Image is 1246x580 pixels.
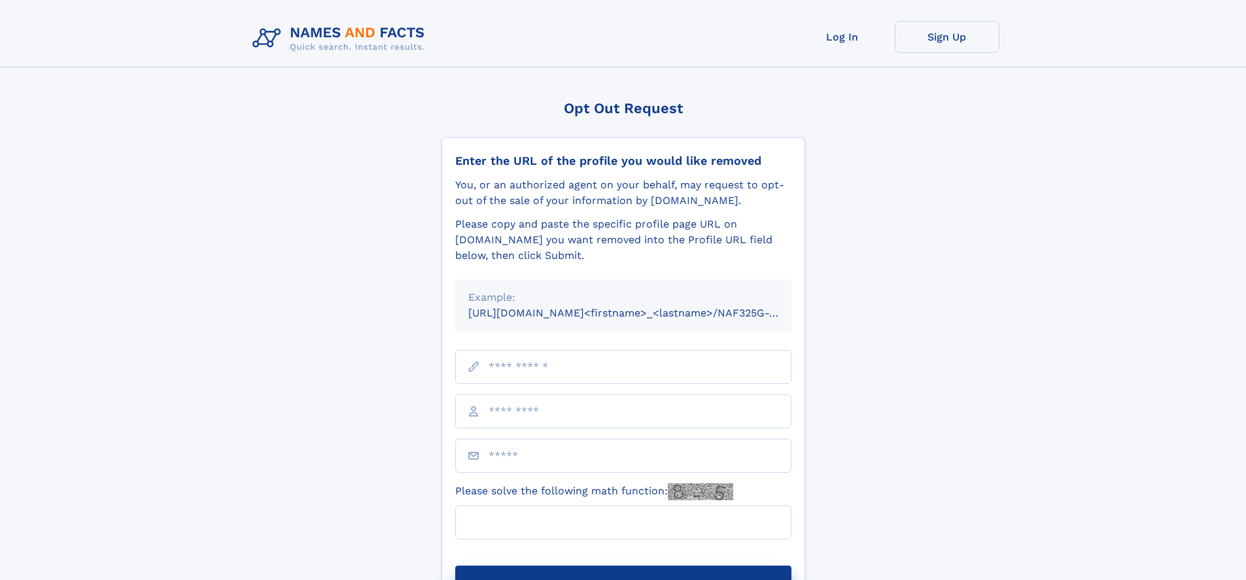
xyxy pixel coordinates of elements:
[455,216,791,264] div: Please copy and paste the specific profile page URL on [DOMAIN_NAME] you want removed into the Pr...
[455,483,733,500] label: Please solve the following math function:
[247,21,436,56] img: Logo Names and Facts
[455,154,791,168] div: Enter the URL of the profile you would like removed
[895,21,999,53] a: Sign Up
[468,307,816,319] small: [URL][DOMAIN_NAME]<firstname>_<lastname>/NAF325G-xxxxxxxx
[441,100,805,116] div: Opt Out Request
[468,290,778,305] div: Example:
[790,21,895,53] a: Log In
[455,177,791,209] div: You, or an authorized agent on your behalf, may request to opt-out of the sale of your informatio...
